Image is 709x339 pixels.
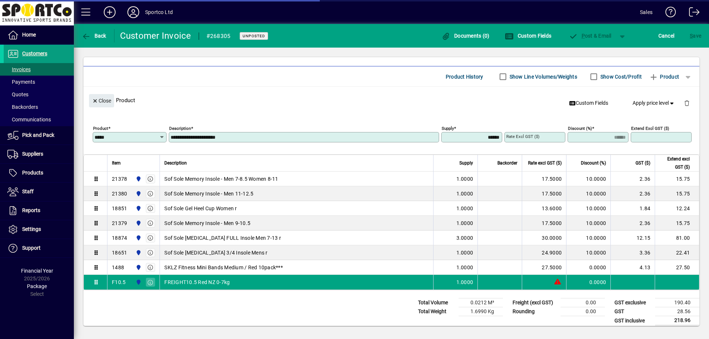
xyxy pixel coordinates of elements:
[112,175,127,183] div: 21378
[655,316,699,325] td: 218.96
[27,283,47,289] span: Package
[649,71,679,83] span: Product
[206,30,231,42] div: #268305
[660,1,676,25] a: Knowledge Base
[442,126,454,131] mat-label: Supply
[566,260,610,275] td: 0.0000
[636,159,650,167] span: GST ($)
[459,159,473,167] span: Supply
[645,70,683,83] button: Product
[566,201,610,216] td: 10.0000
[4,145,74,163] a: Suppliers
[112,234,127,242] div: 18874
[112,279,126,286] div: F10.5
[655,201,699,216] td: 12.24
[169,126,191,131] mat-label: Description
[456,219,473,227] span: 1.0000
[164,159,187,167] span: Description
[660,155,690,171] span: Extend excl GST ($)
[655,260,699,275] td: 27.50
[655,245,699,260] td: 22.41
[80,29,108,42] button: Back
[690,30,701,42] span: ave
[610,245,655,260] td: 3.36
[7,91,28,97] span: Quotes
[134,249,142,257] span: Sportco Ltd Warehouse
[566,275,610,290] td: 0.0000
[92,95,111,107] span: Close
[4,183,74,201] a: Staff
[4,63,74,76] a: Invoices
[456,249,473,256] span: 1.0000
[164,205,237,212] span: Sof Sole Gel Heel Cup Women r
[640,6,653,18] div: Sales
[459,307,503,316] td: 1.6990 Kg
[4,201,74,220] a: Reports
[164,190,253,197] span: Sof Sole Memory Insole - Men 11-12.5
[7,104,38,110] span: Backorders
[134,204,142,212] span: Sportco Ltd Warehouse
[655,307,699,316] td: 28.56
[684,1,700,25] a: Logout
[83,87,699,114] div: Product
[22,188,34,194] span: Staff
[134,234,142,242] span: Sportco Ltd Warehouse
[690,33,693,39] span: S
[509,307,561,316] td: Rounding
[497,159,517,167] span: Backorder
[503,29,553,42] button: Custom Fields
[74,29,114,42] app-page-header-button: Back
[566,216,610,231] td: 10.0000
[566,172,610,186] td: 10.0000
[527,175,562,183] div: 17.5000
[456,264,473,271] span: 1.0000
[7,66,31,72] span: Invoices
[631,126,669,131] mat-label: Extend excl GST ($)
[566,245,610,260] td: 10.0000
[655,186,699,201] td: 15.75
[581,159,606,167] span: Discount (%)
[440,29,491,42] button: Documents (0)
[112,159,121,167] span: Item
[243,34,265,38] span: Unposted
[442,33,490,39] span: Documents (0)
[121,6,145,19] button: Profile
[611,307,655,316] td: GST
[22,51,47,56] span: Customers
[611,298,655,307] td: GST exclusive
[21,268,53,274] span: Financial Year
[134,175,142,183] span: Sportco Ltd Warehouse
[610,186,655,201] td: 2.36
[443,70,486,83] button: Product History
[7,117,51,122] span: Communications
[655,298,699,307] td: 190.40
[566,231,610,245] td: 10.0000
[582,33,585,39] span: P
[599,73,642,80] label: Show Cost/Profit
[4,101,74,113] a: Backorders
[7,79,35,85] span: Payments
[4,113,74,126] a: Communications
[120,30,191,42] div: Customer Invoice
[527,219,562,227] div: 17.5000
[164,249,267,256] span: Sof Sole [MEDICAL_DATA] 3/4 Insole Mens r
[509,298,561,307] td: Freight (excl GST)
[528,159,562,167] span: Rate excl GST ($)
[414,298,459,307] td: Total Volume
[4,126,74,145] a: Pick and Pack
[4,76,74,88] a: Payments
[527,234,562,242] div: 30.0000
[134,278,142,286] span: Sportco Ltd Warehouse
[655,216,699,231] td: 15.75
[505,33,551,39] span: Custom Fields
[456,279,473,286] span: 1.0000
[610,172,655,186] td: 2.36
[89,94,114,107] button: Close
[4,220,74,239] a: Settings
[164,264,283,271] span: SKLZ Fitness Mini Bands Medium / Red 10pack***
[22,170,43,176] span: Products
[610,216,655,231] td: 2.36
[112,249,127,256] div: 18651
[82,33,106,39] span: Back
[678,94,696,112] button: Delete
